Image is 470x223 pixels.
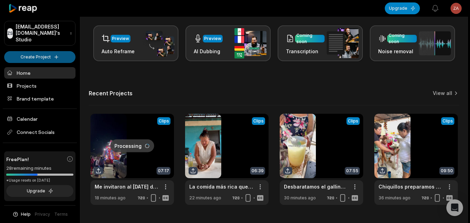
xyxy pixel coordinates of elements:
[194,48,223,55] h3: AI Dubbing
[102,48,135,55] h3: Auto Reframe
[6,185,73,197] button: Upgrade
[16,24,67,43] p: [EMAIL_ADDRESS][DOMAIN_NAME]'s Studio
[12,211,31,217] button: Help
[95,183,159,190] a: Me invitaron al [DATE] de [PERSON_NAME], fue una experiencia hermosa
[142,30,174,57] img: auto_reframe.png
[389,32,415,45] div: Coming soon
[54,211,68,217] a: Terms
[4,67,75,79] a: Home
[21,211,31,217] span: Help
[419,31,451,55] img: noise_removal.png
[234,28,266,58] img: ai_dubbing.png
[4,51,75,63] button: Create Project
[327,28,359,58] img: transcription.png
[6,156,29,163] span: Free Plan!
[35,211,50,217] a: Privacy
[6,165,73,172] div: 28 remaining minutes
[378,48,417,55] h3: Noise removal
[4,113,75,125] a: Calendar
[189,183,253,190] a: La comida más rica que pueda existir, frijoles con bolitas de masa
[433,90,452,97] a: View all
[284,183,348,190] a: Desbaratamos el gallinero viejo para hacerle uno nuevo a los pavos de mi mamá
[446,199,463,216] div: Open Intercom Messenger
[286,48,325,55] h3: Transcription
[4,93,75,104] a: Brand template
[7,28,13,39] div: ZS
[4,126,75,138] span: Connect Socials
[4,80,75,91] a: Projects
[89,90,133,97] h2: Recent Projects
[112,35,129,42] div: Preview
[296,32,323,45] div: Coming soon
[385,2,420,14] button: Upgrade
[379,183,443,190] a: Chiquillos preparamos unos ricos tamales de Elote
[204,35,221,42] div: Preview
[6,178,73,183] div: *Usage resets on [DATE]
